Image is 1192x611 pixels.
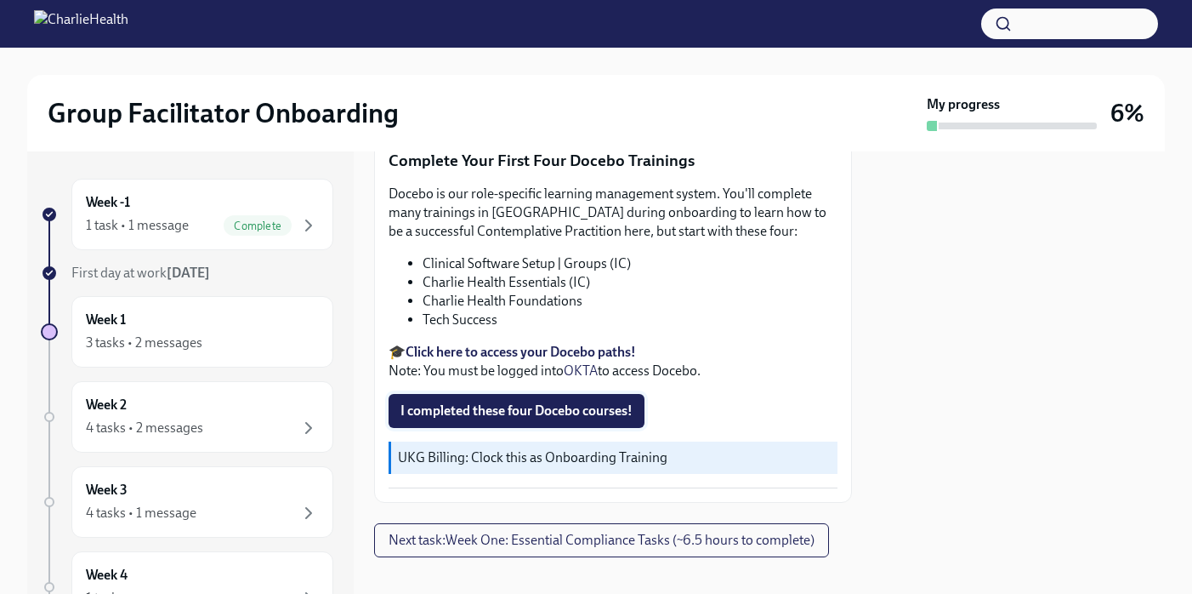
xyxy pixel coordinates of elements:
[406,344,636,360] a: Click here to access your Docebo paths!
[86,334,202,352] div: 3 tasks • 2 messages
[86,589,118,608] div: 1 task
[224,220,292,232] span: Complete
[86,396,127,414] h6: Week 2
[167,265,210,281] strong: [DATE]
[86,419,203,437] div: 4 tasks • 2 messages
[398,448,831,467] p: UKG Billing: Clock this as Onboarding Training
[34,10,128,37] img: CharlieHealth
[41,381,333,453] a: Week 24 tasks • 2 messages
[86,216,189,235] div: 1 task • 1 message
[400,403,633,420] span: I completed these four Docebo courses!
[423,311,837,329] li: Tech Success
[927,95,1000,114] strong: My progress
[86,481,128,500] h6: Week 3
[389,150,837,172] p: Complete Your First Four Docebo Trainings
[41,264,333,283] a: First day at work[DATE]
[564,363,598,379] a: OKTA
[48,96,399,130] h2: Group Facilitator Onboarding
[389,532,815,549] span: Next task : Week One: Essential Compliance Tasks (~6.5 hours to complete)
[423,254,837,273] li: Clinical Software Setup | Groups (IC)
[41,466,333,538] a: Week 34 tasks • 1 message
[389,185,837,241] p: Docebo is our role-specific learning management system. You'll complete many trainings in [GEOGRA...
[41,179,333,250] a: Week -11 task • 1 messageComplete
[71,265,210,281] span: First day at work
[86,504,196,522] div: 4 tasks • 1 message
[41,296,333,368] a: Week 13 tasks • 2 messages
[389,394,644,428] button: I completed these four Docebo courses!
[389,343,837,380] p: 🎓 Note: You must be logged into to access Docebo.
[86,193,130,212] h6: Week -1
[423,273,837,292] li: Charlie Health Essentials (IC)
[86,311,126,329] h6: Week 1
[374,523,829,557] button: Next task:Week One: Essential Compliance Tasks (~6.5 hours to complete)
[423,292,837,311] li: Charlie Health Foundations
[86,566,128,585] h6: Week 4
[1110,98,1144,128] h3: 6%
